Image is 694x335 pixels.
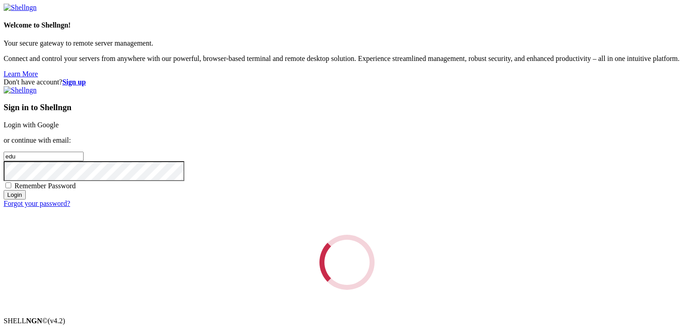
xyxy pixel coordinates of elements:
[4,39,690,47] p: Your secure gateway to remote server management.
[4,200,70,207] a: Forgot your password?
[4,86,37,94] img: Shellngn
[14,182,76,190] span: Remember Password
[4,317,65,325] span: SHELL ©
[4,4,37,12] img: Shellngn
[5,182,11,188] input: Remember Password
[62,78,86,86] a: Sign up
[4,152,84,161] input: Email address
[4,70,38,78] a: Learn More
[4,78,690,86] div: Don't have account?
[26,317,42,325] b: NGN
[48,317,66,325] span: 4.2.0
[4,55,690,63] p: Connect and control your servers from anywhere with our powerful, browser-based terminal and remo...
[4,190,26,200] input: Login
[4,21,690,29] h4: Welcome to Shellngn!
[4,121,59,129] a: Login with Google
[319,235,375,290] div: Loading...
[4,102,690,112] h3: Sign in to Shellngn
[4,136,690,144] p: or continue with email:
